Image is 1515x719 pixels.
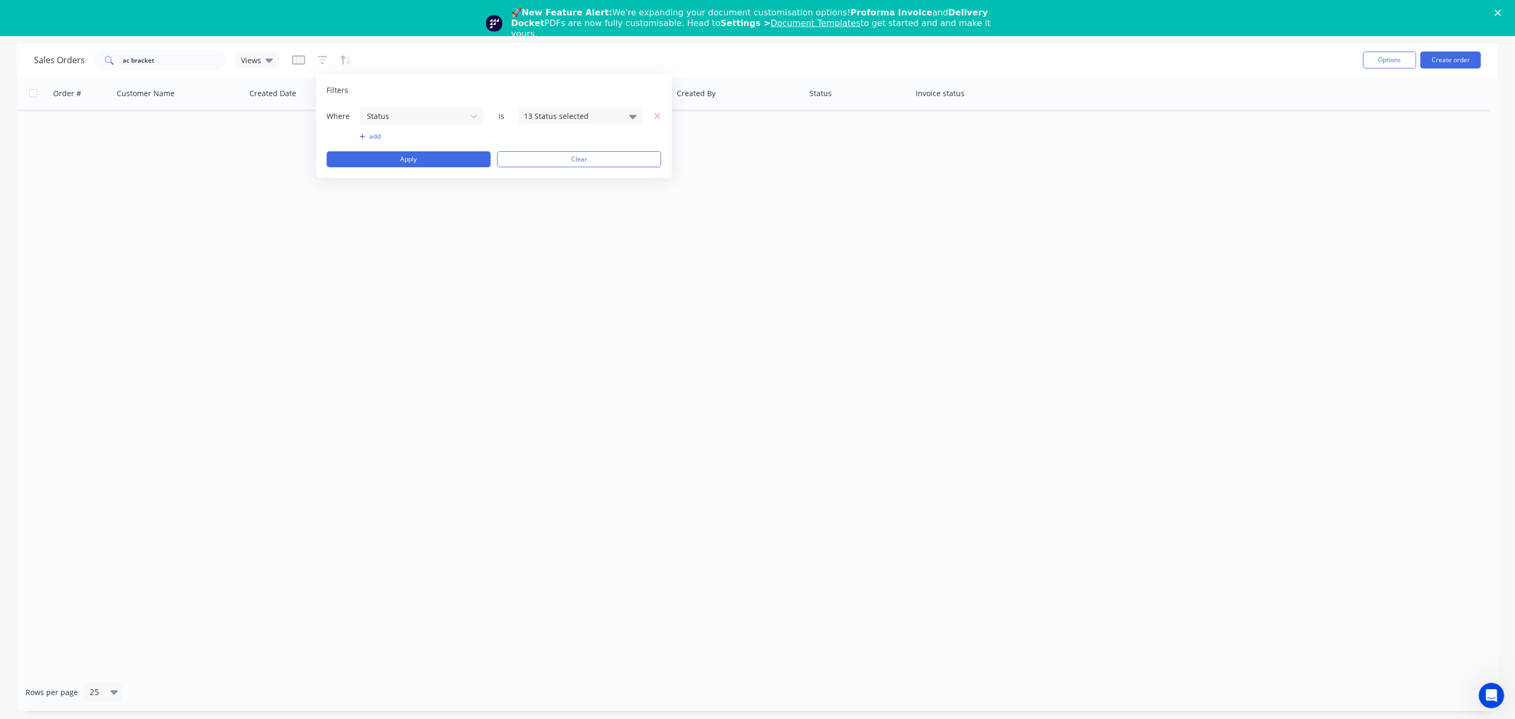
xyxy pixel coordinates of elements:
[117,88,175,99] div: Customer Name
[511,7,1012,39] div: 🚀 We're expanding your document customisation options! and PDFs are now fully customisable. Head ...
[511,7,988,28] b: Delivery Docket
[491,111,512,122] span: is
[53,88,81,99] div: Order #
[1495,10,1505,16] div: Close
[1363,52,1416,69] button: Options
[522,7,613,18] b: New Feature Alert:
[1421,52,1481,69] button: Create order
[486,15,503,32] img: Profile image for Team
[34,55,85,65] h1: Sales Orders
[249,88,296,99] div: Created Date
[810,88,832,99] div: Status
[241,55,261,66] span: Views
[497,151,661,167] button: Clear
[327,111,359,122] span: Where
[720,18,860,28] b: Settings >
[524,110,621,122] div: 13 Status selected
[327,85,349,96] span: Filters
[1479,683,1504,708] iframe: Intercom live chat
[677,88,716,99] div: Created By
[360,132,485,141] button: add
[771,18,860,28] a: Document Templates
[327,151,491,167] button: Apply
[916,88,965,99] div: Invoice status
[25,687,78,698] span: Rows per page
[850,7,932,18] b: Proforma Invoice
[123,49,227,71] input: Search...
